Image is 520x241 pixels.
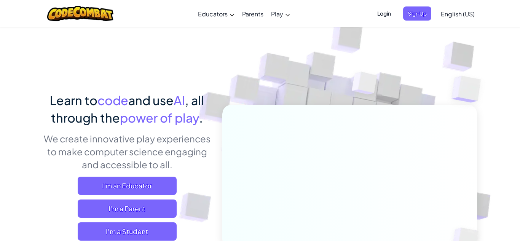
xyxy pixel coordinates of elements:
[128,93,174,108] span: and use
[441,10,475,18] span: English (US)
[198,10,228,18] span: Educators
[373,6,396,21] button: Login
[47,6,114,21] img: CodeCombat logo
[199,110,203,125] span: .
[437,3,479,24] a: English (US)
[238,3,267,24] a: Parents
[267,3,294,24] a: Play
[78,200,177,218] a: I'm a Parent
[43,132,211,171] p: We create innovative play experiences to make computer science engaging and accessible to all.
[271,10,283,18] span: Play
[78,222,177,241] button: I'm a Student
[120,110,199,125] span: power of play
[403,6,431,21] button: Sign Up
[194,3,238,24] a: Educators
[97,93,128,108] span: code
[174,93,185,108] span: AI
[78,177,177,195] a: I'm an Educator
[338,57,392,113] img: Overlap cubes
[436,57,502,121] img: Overlap cubes
[50,93,97,108] span: Learn to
